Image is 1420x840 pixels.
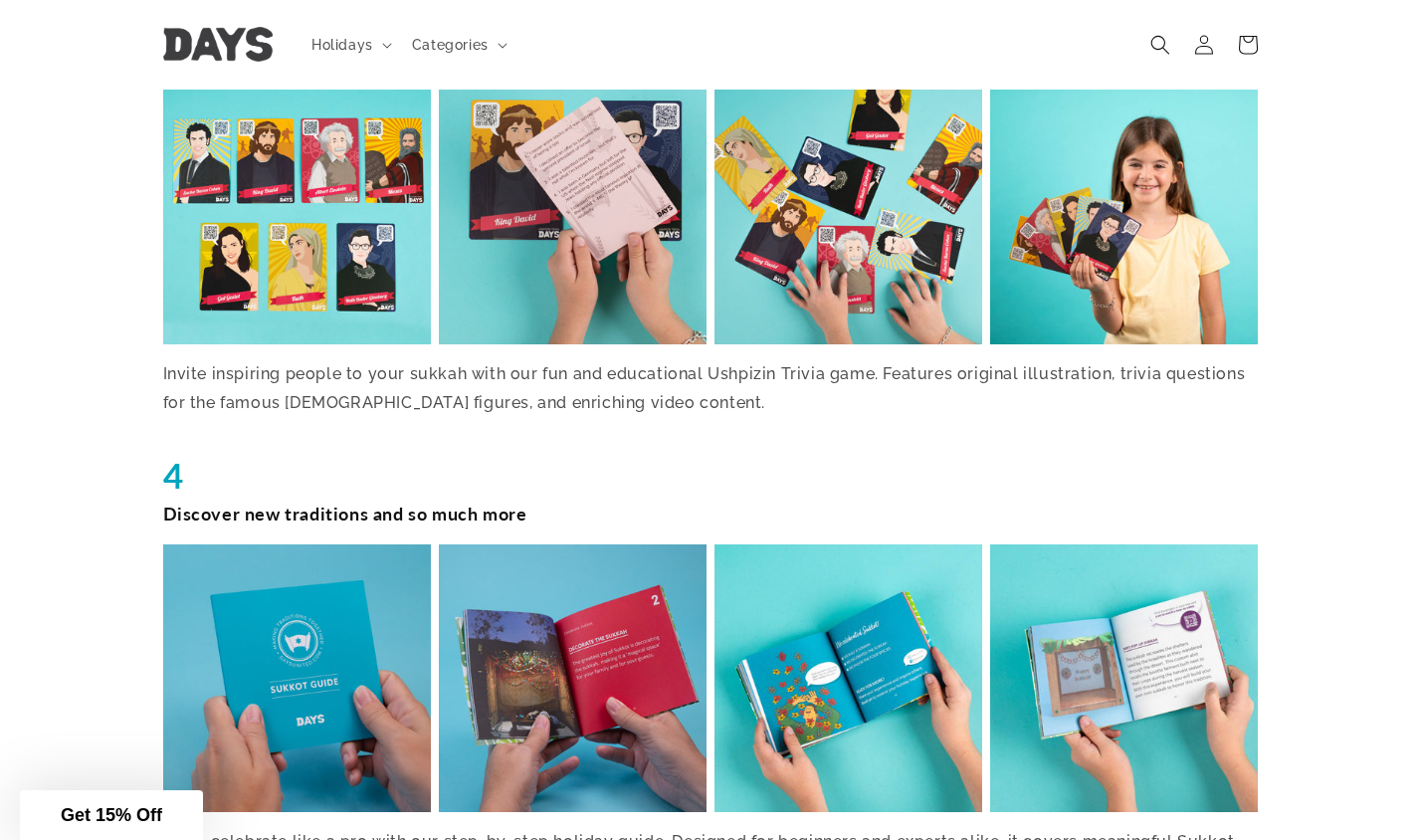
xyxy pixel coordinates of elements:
[300,24,400,66] summary: Holidays
[163,360,1258,418] p: Invite inspiring people to your sukkah with our fun and educational Ushpizin Trivia game. Feature...
[20,790,203,840] div: Get 15% Off
[439,544,707,812] img: Sukkot Guide Book
[163,544,431,812] img: Sukkot Guide Book
[163,77,431,344] img: Ushpizin Giant Trivia Game
[1138,23,1182,67] summary: Search
[163,28,273,63] img: Days United
[311,36,373,54] span: Holidays
[61,805,162,825] span: Get 15% Off
[163,453,1258,499] h3: 4
[714,544,982,812] img: Sukkot Guide Book
[710,73,985,348] img: Ushpizin Giant Trivia Game
[439,77,707,344] img: Ushpizin Giant Trivia Game
[990,544,1258,812] img: Sukkot Guide Book
[412,36,489,54] span: Categories
[990,77,1258,344] img: Ushpizin Giant Trivia Game
[400,24,515,66] summary: Categories
[163,503,1258,525] h3: Discover new traditions and so much more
